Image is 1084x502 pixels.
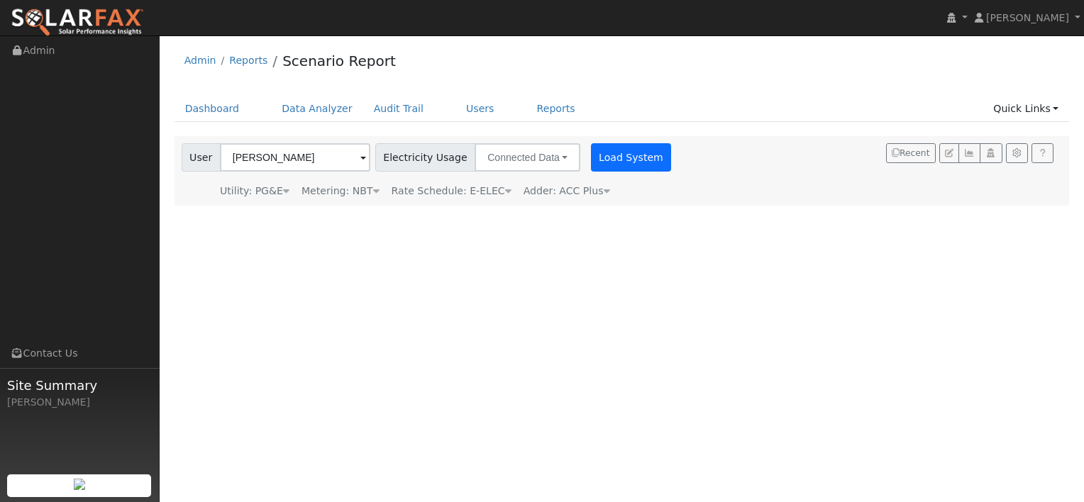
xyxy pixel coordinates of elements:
img: SolarFax [11,8,144,38]
a: Admin [184,55,216,66]
button: Login As [980,143,1002,163]
button: Settings [1006,143,1028,163]
a: Quick Links [983,96,1069,122]
span: Alias: HE1 [392,185,511,196]
span: Electricity Usage [375,143,475,172]
img: retrieve [74,479,85,490]
a: Reports [229,55,267,66]
button: Connected Data [475,143,580,172]
a: Audit Trail [363,96,434,122]
a: Help Link [1032,143,1053,163]
button: Multi-Series Graph [958,143,980,163]
a: Data Analyzer [271,96,363,122]
button: Edit User [939,143,959,163]
a: Users [455,96,505,122]
span: Site Summary [7,376,152,395]
a: Scenario Report [282,52,396,69]
a: Dashboard [175,96,250,122]
a: Reports [526,96,586,122]
span: [PERSON_NAME] [986,12,1069,23]
div: [PERSON_NAME] [7,395,152,410]
button: Load System [591,143,672,172]
span: User [182,143,221,172]
button: Recent [886,143,936,163]
input: Select a User [220,143,370,172]
div: Metering: NBT [302,184,380,199]
div: Adder: ACC Plus [524,184,610,199]
div: Utility: PG&E [220,184,289,199]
